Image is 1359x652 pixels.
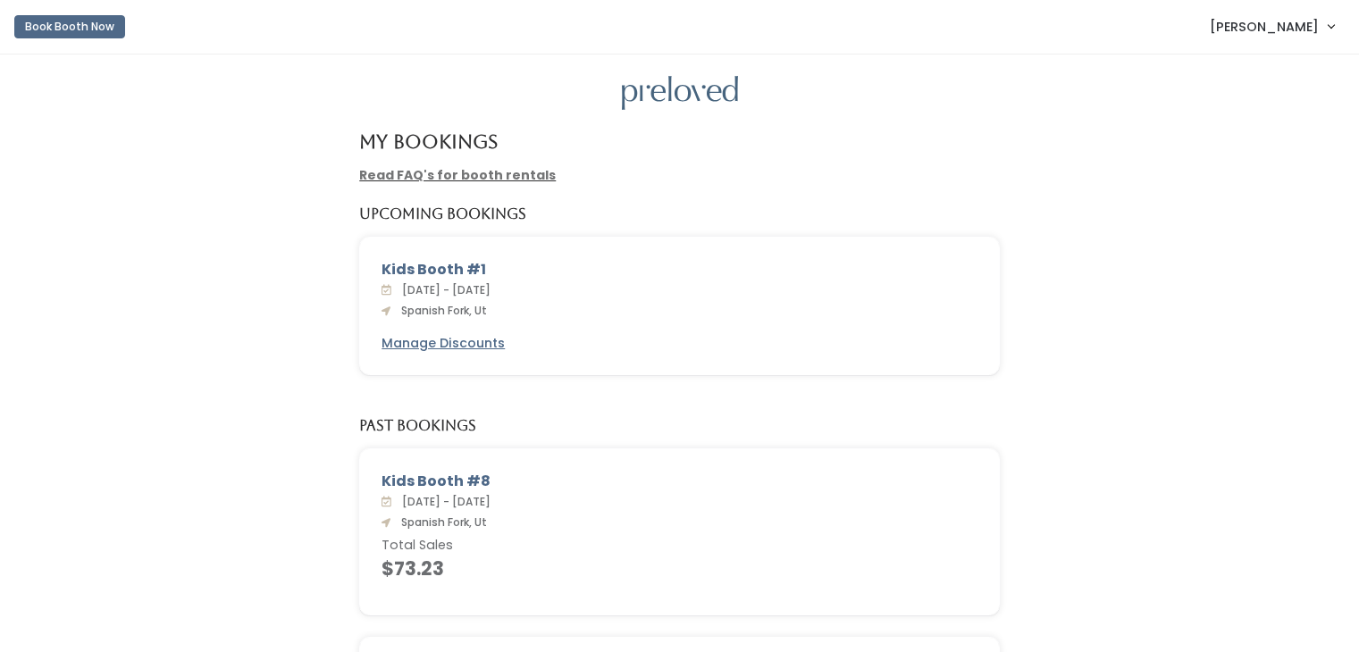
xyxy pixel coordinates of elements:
[382,259,977,280] div: Kids Booth #1
[395,282,491,297] span: [DATE] - [DATE]
[359,418,476,434] h5: Past Bookings
[14,7,125,46] a: Book Booth Now
[382,539,977,553] h6: Total Sales
[382,334,505,353] a: Manage Discounts
[622,76,738,111] img: preloved logo
[394,514,487,530] span: Spanish Fork, Ut
[394,303,487,318] span: Spanish Fork, Ut
[359,131,498,152] h4: My Bookings
[14,15,125,38] button: Book Booth Now
[382,334,505,352] u: Manage Discounts
[359,166,556,184] a: Read FAQ's for booth rentals
[395,494,491,509] span: [DATE] - [DATE]
[1192,7,1352,46] a: [PERSON_NAME]
[359,206,526,222] h5: Upcoming Bookings
[382,471,977,492] div: Kids Booth #8
[1210,17,1319,37] span: [PERSON_NAME]
[382,558,977,579] h4: $73.23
